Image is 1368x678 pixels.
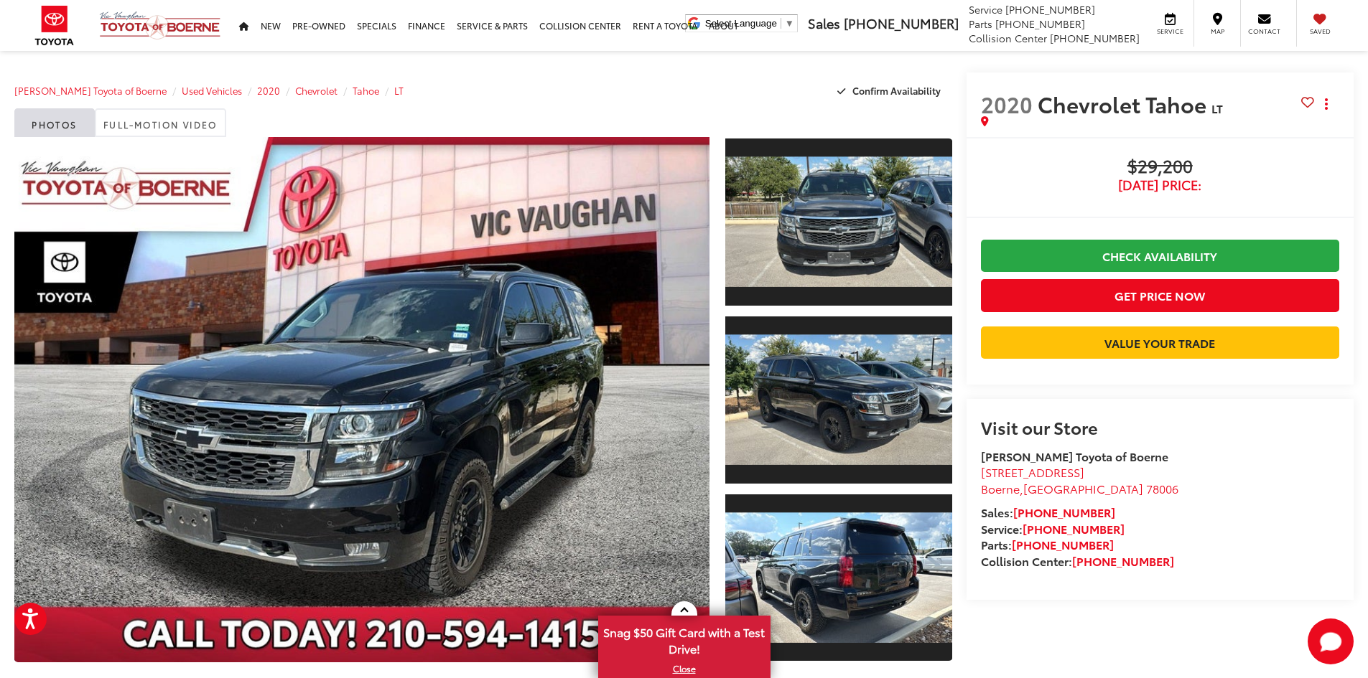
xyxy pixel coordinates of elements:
a: Value Your Trade [981,326,1339,359]
span: Confirm Availability [852,84,941,97]
span: LT [1211,100,1223,116]
button: Toggle Chat Window [1308,618,1354,664]
h2: Visit our Store [981,418,1339,436]
span: [PHONE_NUMBER] [995,17,1085,31]
span: 2020 [981,88,1033,119]
a: [PERSON_NAME] Toyota of Boerne [14,84,167,97]
a: Expand Photo 0 [14,137,709,662]
span: 78006 [1146,480,1178,496]
span: [DATE] Price: [981,178,1339,192]
strong: Sales: [981,504,1115,520]
img: 2020 Chevrolet Tahoe LT [722,512,954,642]
a: Full-Motion Video [95,108,226,137]
a: Expand Photo 3 [725,493,952,663]
svg: Start Chat [1308,618,1354,664]
img: 2020 Chevrolet Tahoe LT [7,134,716,665]
a: Chevrolet [295,84,338,97]
span: Parts [969,17,992,31]
span: Service [969,2,1002,17]
a: [PHONE_NUMBER] [1072,552,1174,569]
span: Snag $50 Gift Card with a Test Drive! [600,617,769,661]
strong: [PERSON_NAME] Toyota of Boerne [981,448,1168,464]
a: Used Vehicles [182,84,242,97]
span: ​ [781,18,781,29]
span: [STREET_ADDRESS] [981,463,1084,480]
span: Saved [1304,27,1336,36]
strong: Collision Center: [981,552,1174,569]
a: Check Availability [981,240,1339,272]
span: Sales [808,14,840,32]
img: 2020 Chevrolet Tahoe LT [722,335,954,465]
a: Expand Photo 2 [725,315,952,485]
strong: Service: [981,520,1125,537]
a: 2020 [257,84,280,97]
button: Get Price Now [981,279,1339,311]
span: Contact [1248,27,1280,36]
span: [PHONE_NUMBER] [844,14,959,32]
a: LT [394,84,404,97]
strong: Parts: [981,536,1114,552]
img: Vic Vaughan Toyota of Boerne [99,11,221,40]
span: Service [1154,27,1186,36]
a: Tahoe [353,84,379,97]
span: dropdown dots [1325,98,1328,110]
button: Actions [1314,91,1339,116]
span: [PHONE_NUMBER] [1005,2,1095,17]
img: 2020 Chevrolet Tahoe LT [722,157,954,287]
span: [PHONE_NUMBER] [1050,31,1140,45]
span: [GEOGRAPHIC_DATA] [1023,480,1143,496]
a: [PHONE_NUMBER] [1023,520,1125,537]
a: Expand Photo 1 [725,137,952,307]
a: [PHONE_NUMBER] [1012,536,1114,552]
span: , [981,480,1178,496]
span: ▼ [785,18,794,29]
span: Chevrolet Tahoe [1038,88,1211,119]
span: Boerne [981,480,1020,496]
span: Map [1201,27,1233,36]
span: Select Language [705,18,777,29]
span: Collision Center [969,31,1047,45]
button: Confirm Availability [829,78,952,103]
span: $29,200 [981,156,1339,178]
a: Select Language​ [705,18,794,29]
a: [PHONE_NUMBER] [1013,504,1115,520]
a: [STREET_ADDRESS] Boerne,[GEOGRAPHIC_DATA] 78006 [981,463,1178,496]
a: Photos [14,108,95,137]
